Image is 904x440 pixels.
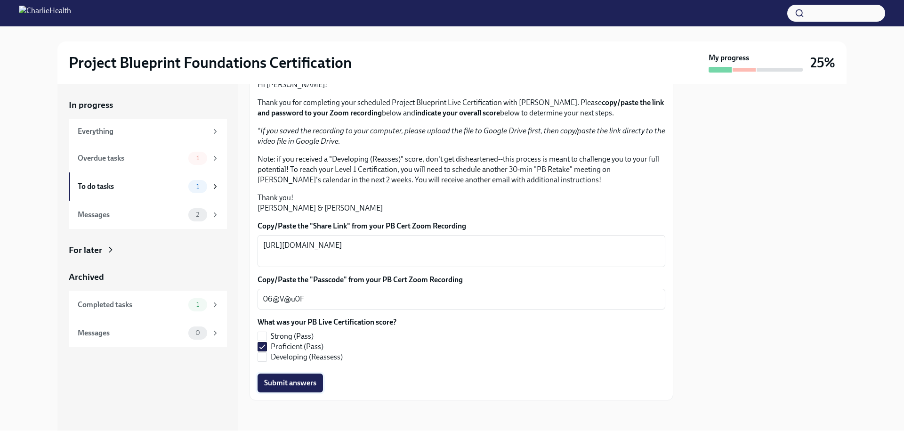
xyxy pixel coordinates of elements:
div: To do tasks [78,181,185,192]
em: If you saved the recording to your computer, please upload the file to Google Drive first, then c... [258,126,665,146]
a: For later [69,244,227,256]
span: Strong (Pass) [271,331,314,342]
a: To do tasks1 [69,172,227,201]
span: 1 [191,183,205,190]
span: 1 [191,155,205,162]
label: Copy/Paste the "Share Link" from your PB Cert Zoom Recording [258,221,665,231]
h2: Project Blueprint Foundations Certification [69,53,352,72]
a: Messages2 [69,201,227,229]
div: Overdue tasks [78,153,185,163]
span: Submit answers [264,378,316,388]
p: Hi [PERSON_NAME]! [258,80,665,90]
div: For later [69,244,102,256]
div: Completed tasks [78,300,185,310]
div: Messages [78,328,185,338]
a: Completed tasks1 [69,291,227,319]
textarea: [URL][DOMAIN_NAME] [263,240,660,262]
textarea: 06@V@u0F [263,293,660,305]
span: 2 [190,211,205,218]
strong: indicate your overall score [415,108,500,117]
strong: My progress [709,53,749,63]
span: 1 [191,301,205,308]
label: What was your PB Live Certification score? [258,317,396,327]
span: Proficient (Pass) [271,342,323,352]
a: Messages0 [69,319,227,347]
div: Messages [78,210,185,220]
a: In progress [69,99,227,111]
div: Everything [78,126,207,137]
p: Thank you! [PERSON_NAME] & [PERSON_NAME] [258,193,665,213]
h3: 25% [810,54,835,71]
a: Archived [69,271,227,283]
label: Copy/Paste the "Passcode" from your PB Cert Zoom Recording [258,275,665,285]
a: Everything [69,119,227,144]
img: CharlieHealth [19,6,71,21]
p: Note: if you received a "Developing (Reasses)" score, don't get disheartened--this process is mea... [258,154,665,185]
p: Thank you for completing your scheduled Project Blueprint Live Certification with [PERSON_NAME]. ... [258,98,665,118]
span: 0 [190,329,206,336]
a: Overdue tasks1 [69,144,227,172]
button: Submit answers [258,374,323,392]
span: Developing (Reassess) [271,352,343,362]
